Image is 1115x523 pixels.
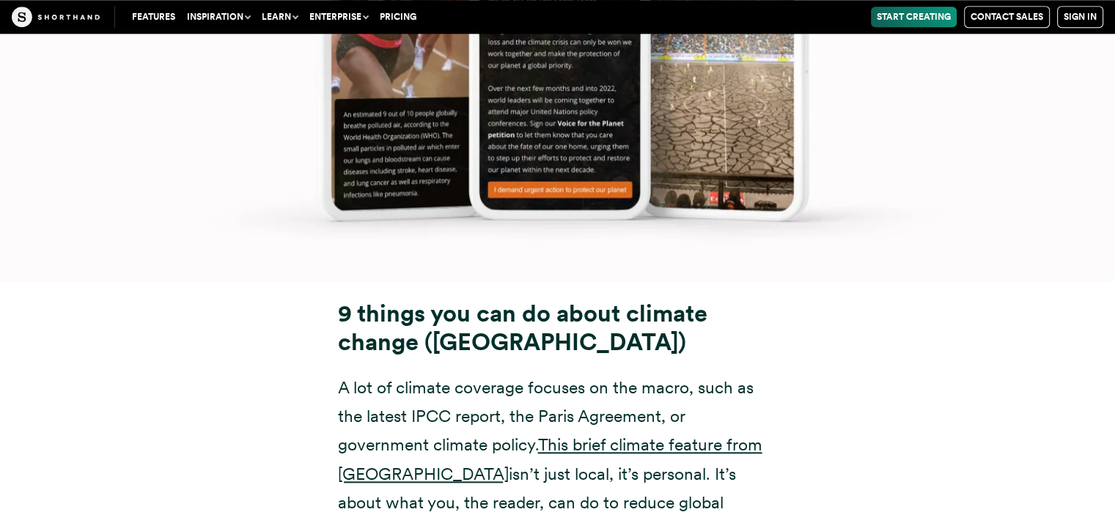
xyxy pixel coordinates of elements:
[256,7,303,27] button: Learn
[374,7,422,27] a: Pricing
[338,299,707,356] strong: 9 things you can do about climate change ([GEOGRAPHIC_DATA])
[871,7,957,27] a: Start Creating
[12,7,100,27] img: The Craft
[181,7,256,27] button: Inspiration
[964,6,1050,28] a: Contact Sales
[303,7,374,27] button: Enterprise
[1057,6,1103,28] a: Sign in
[126,7,181,27] a: Features
[338,434,762,483] a: This brief climate feature from [GEOGRAPHIC_DATA]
